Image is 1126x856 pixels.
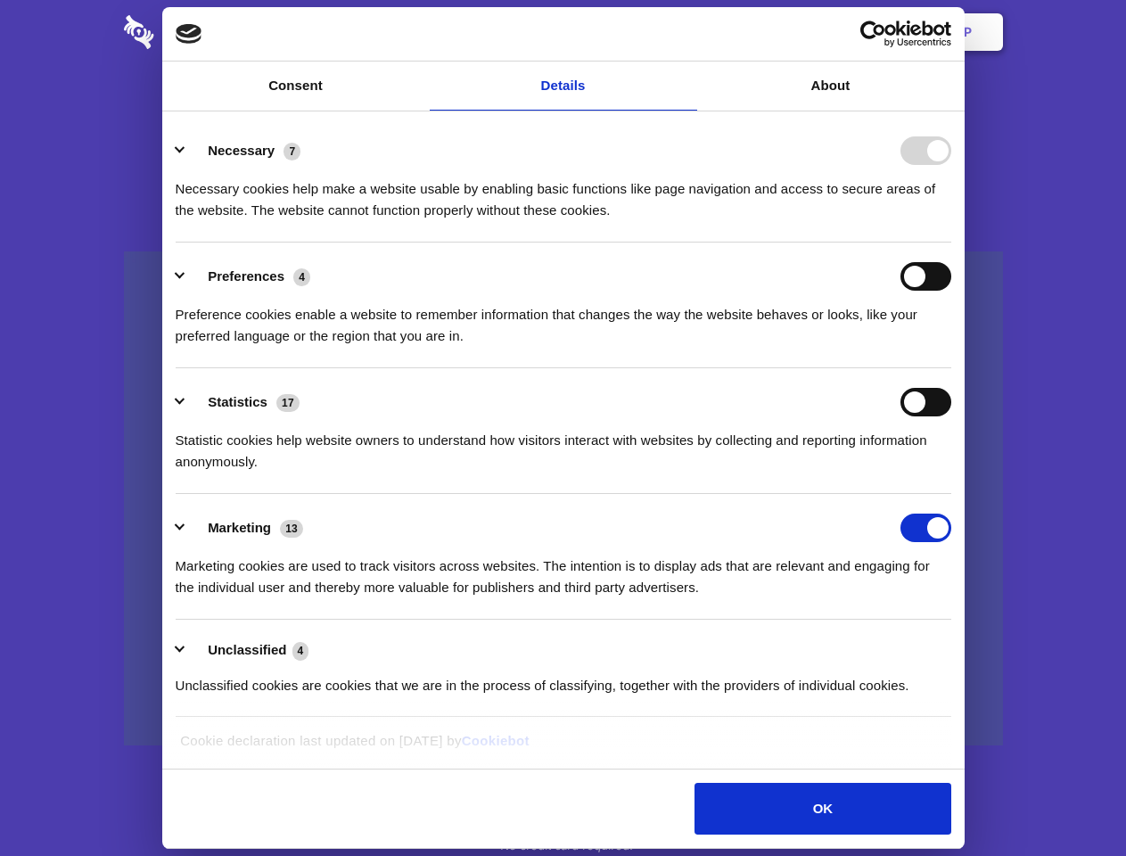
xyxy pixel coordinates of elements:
span: 4 [293,268,310,286]
button: Statistics (17) [176,388,311,416]
a: Wistia video thumbnail [124,251,1003,746]
span: 13 [280,520,303,538]
iframe: Drift Widget Chat Controller [1037,767,1105,835]
img: logo-wordmark-white-trans-d4663122ce5f474addd5e946df7df03e33cb6a1c49d2221995e7729f52c070b2.svg [124,15,276,49]
span: 7 [284,143,300,160]
button: Unclassified (4) [176,639,320,662]
div: Preference cookies enable a website to remember information that changes the way the website beha... [176,291,951,347]
button: Marketing (13) [176,514,315,542]
a: Login [809,4,886,60]
label: Preferences [208,268,284,284]
span: 4 [292,642,309,660]
div: Unclassified cookies are cookies that we are in the process of classifying, together with the pro... [176,662,951,696]
div: Marketing cookies are used to track visitors across websites. The intention is to display ads tha... [176,542,951,598]
img: logo [176,24,202,44]
span: 17 [276,394,300,412]
button: OK [695,783,950,835]
a: About [697,62,965,111]
h4: Auto-redaction of sensitive data, encrypted data sharing and self-destructing private chats. Shar... [124,162,1003,221]
a: Usercentrics Cookiebot - opens in a new window [795,21,951,47]
label: Necessary [208,143,275,158]
h1: Eliminate Slack Data Loss. [124,80,1003,144]
div: Statistic cookies help website owners to understand how visitors interact with websites by collec... [176,416,951,473]
a: Cookiebot [462,733,530,748]
button: Preferences (4) [176,262,322,291]
button: Necessary (7) [176,136,312,165]
label: Statistics [208,394,267,409]
a: Consent [162,62,430,111]
div: Cookie declaration last updated on [DATE] by [167,730,959,765]
a: Details [430,62,697,111]
label: Marketing [208,520,271,535]
div: Necessary cookies help make a website usable by enabling basic functions like page navigation and... [176,165,951,221]
a: Pricing [523,4,601,60]
a: Contact [723,4,805,60]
